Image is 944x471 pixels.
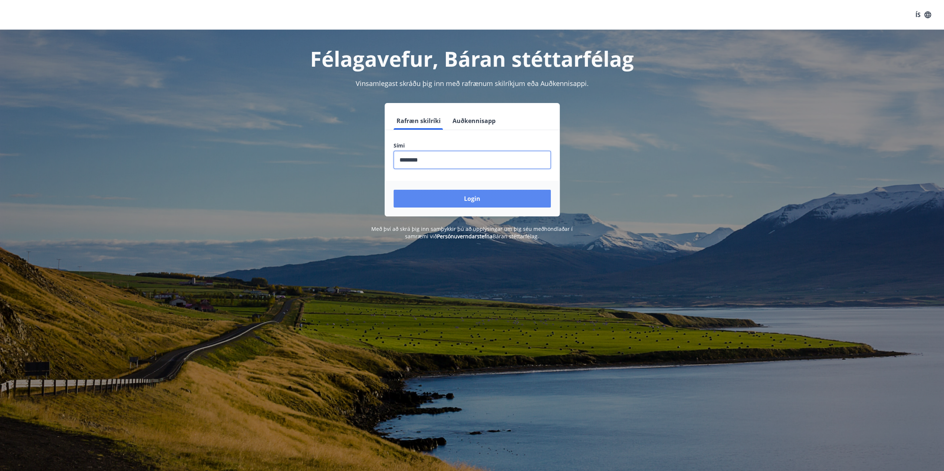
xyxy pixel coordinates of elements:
[437,233,493,240] a: Persónuverndarstefna
[371,225,573,240] span: Með því að skrá þig inn samþykkir þú að upplýsingar um þig séu meðhöndlaðar í samræmi við Báran s...
[394,190,551,208] button: Login
[394,142,551,149] label: Sími
[394,112,444,130] button: Rafræn skilríki
[450,112,499,130] button: Auðkennisapp
[214,44,730,73] h1: Félagavefur, Báran stéttarfélag
[911,8,935,21] button: ÍS
[356,79,589,88] span: Vinsamlegast skráðu þig inn með rafrænum skilríkjum eða Auðkennisappi.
